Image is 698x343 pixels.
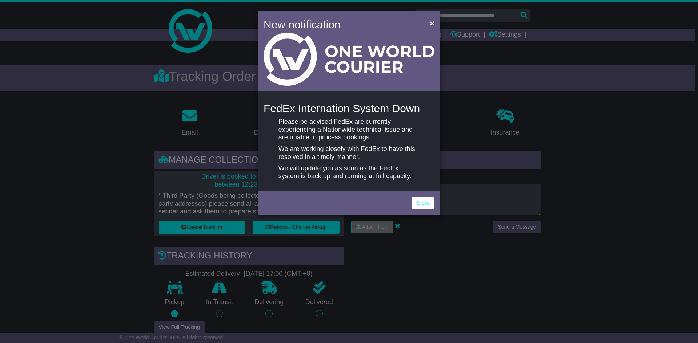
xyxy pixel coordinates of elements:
h4: New notification [264,16,420,33]
p: We will update you as soon as the FedEx system is back up and running at full capacity. [278,164,420,180]
a: Close [412,197,434,209]
h4: FedEx Internation System Down [264,102,434,114]
button: Close [426,16,438,30]
p: Please be advised FedEx are currently experiencing a Nationwide technical issue and are unable to... [278,118,420,142]
img: Light [264,33,434,86]
span: × [430,19,434,27]
p: We are working closely with FedEx to have this resolved in a timely manner. [278,145,420,161]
